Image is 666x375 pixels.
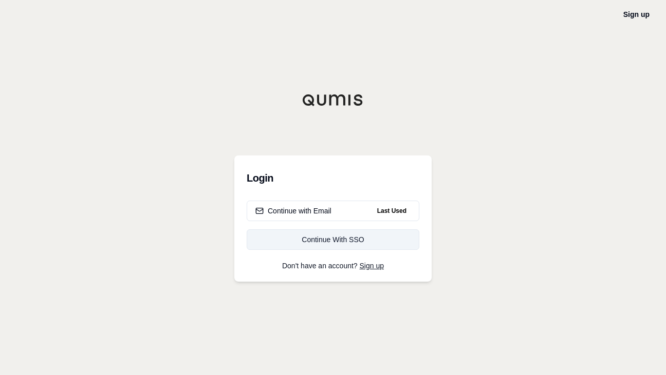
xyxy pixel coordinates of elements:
[247,201,419,221] button: Continue with EmailLast Used
[247,229,419,250] a: Continue With SSO
[255,206,331,216] div: Continue with Email
[373,205,411,217] span: Last Used
[247,168,419,188] h3: Login
[302,94,364,106] img: Qumis
[247,262,419,269] p: Don't have an account?
[623,10,650,18] a: Sign up
[255,234,411,245] div: Continue With SSO
[360,262,384,270] a: Sign up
